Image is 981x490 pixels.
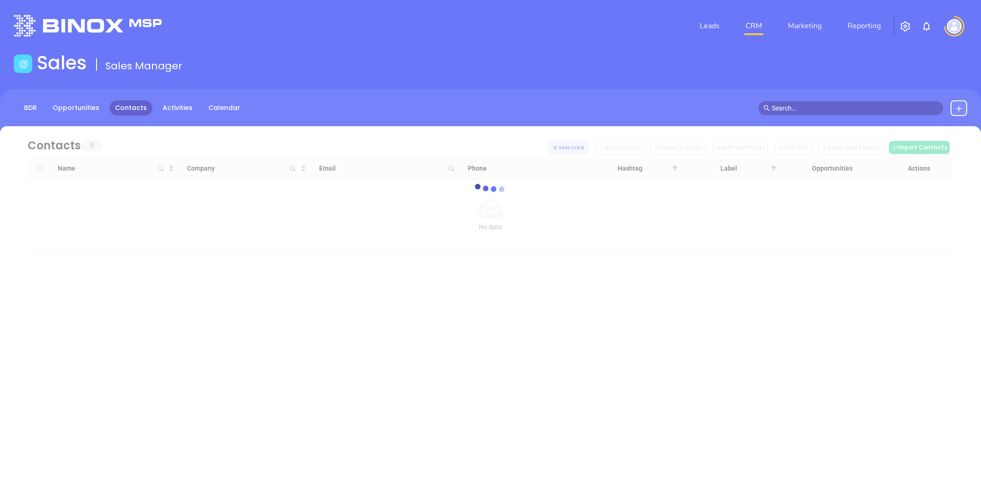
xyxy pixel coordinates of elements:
a: Activities [157,100,198,116]
input: Search… [772,103,938,113]
span: Sales Manager [105,59,182,73]
span: search [763,105,770,111]
a: Leads [696,17,723,35]
a: Reporting [844,17,884,35]
img: user [947,19,962,34]
a: Contacts [109,100,152,116]
img: iconNotification [921,21,932,32]
a: Calendar [203,100,246,116]
img: iconSetting [900,21,911,32]
a: CRM [742,17,766,35]
h1: Sales [37,52,87,74]
img: logo [14,15,162,37]
a: Marketing [784,17,825,35]
a: Opportunities [47,100,105,116]
a: BDR [18,100,42,116]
